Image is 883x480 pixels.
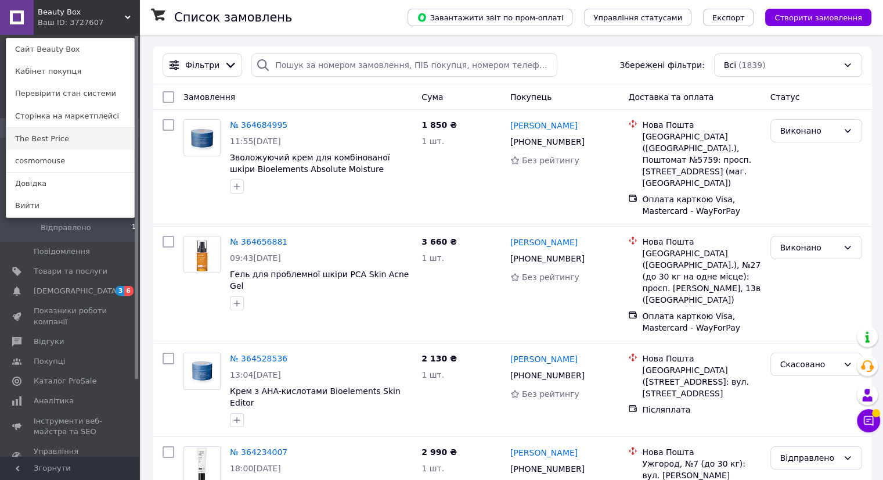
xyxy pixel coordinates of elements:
[38,17,87,28] div: Ваш ID: 3727607
[508,134,587,150] div: [PHONE_NUMBER]
[6,83,134,105] a: Перевірити стан системи
[34,356,65,367] span: Покупці
[251,53,557,77] input: Пошук за номером замовлення, ПІБ покупця, номером телефону, Email, номером накладної
[421,354,457,363] span: 2 130 ₴
[642,194,761,217] div: Оплата карткою Visa, Mastercard - WayForPay
[642,353,761,364] div: Нова Пошта
[6,105,134,127] a: Сторінка на маркетплейсі
[183,236,221,273] a: Фото товару
[6,60,134,83] a: Кабінет покупця
[34,376,96,386] span: Каталог ProSale
[780,452,838,464] div: Відправлено
[780,358,838,371] div: Скасовано
[712,13,745,22] span: Експорт
[183,353,221,390] a: Фото товару
[408,9,572,26] button: Завантажити звіт по пром-оплаті
[522,273,579,282] span: Без рейтингу
[230,237,287,246] a: № 364656881
[34,306,107,327] span: Показники роботи компанії
[593,13,682,22] span: Управління статусами
[780,241,838,254] div: Виконано
[642,364,761,399] div: [GEOGRAPHIC_DATA] ([STREET_ADDRESS]: вул. [STREET_ADDRESS]
[510,92,552,102] span: Покупець
[738,60,766,70] span: (1839)
[510,120,578,131] a: [PERSON_NAME]
[642,248,761,306] div: [GEOGRAPHIC_DATA] ([GEOGRAPHIC_DATA].), №27 (до 30 кг на одне місце): просп. [PERSON_NAME], 13в (...
[628,92,713,102] span: Доставка та оплата
[230,253,281,263] span: 09:43[DATE]
[124,286,134,296] span: 6
[184,237,220,273] img: Фото товару
[754,12,871,22] a: Створити замовлення
[38,7,125,17] span: Beauty Box
[584,9,691,26] button: Управління статусами
[230,464,281,473] span: 18:00[DATE]
[619,59,704,71] span: Збережені фільтри:
[642,446,761,458] div: Нова Пошта
[185,59,219,71] span: Фільтри
[642,131,761,189] div: [GEOGRAPHIC_DATA] ([GEOGRAPHIC_DATA].), Поштомат №5759: просп. [STREET_ADDRESS] (маг. [GEOGRAPHIC...
[6,195,134,217] a: Вийти
[421,464,444,473] span: 1 шт.
[34,286,120,296] span: [DEMOGRAPHIC_DATA]
[642,119,761,131] div: Нова Пошта
[6,38,134,60] a: Сайт Beauty Box
[421,253,444,263] span: 1 шт.
[34,446,107,467] span: Управління сайтом
[230,354,287,363] a: № 364528536
[508,367,587,384] div: [PHONE_NUMBER]
[230,137,281,146] span: 11:55[DATE]
[184,120,220,156] img: Фото товару
[421,92,443,102] span: Cума
[857,409,880,432] button: Чат з покупцем
[642,236,761,248] div: Нова Пошта
[421,237,457,246] span: 3 660 ₴
[770,92,800,102] span: Статус
[34,246,90,257] span: Повідомлення
[132,223,136,233] span: 1
[6,128,134,150] a: The Best Price
[417,12,563,23] span: Завантажити звіт по пром-оплаті
[116,286,125,296] span: 3
[230,153,390,174] a: Зволожуючий крем для комбінованої шкіри Bioelements Absolute Moisture
[174,10,292,24] h1: Список замовлень
[34,396,74,406] span: Аналітика
[230,370,281,379] span: 13:04[DATE]
[508,250,587,267] div: [PHONE_NUMBER]
[230,386,401,407] a: Крем з AHA-кислотами Bioelements Skin Editor
[774,13,862,22] span: Створити замовлення
[703,9,754,26] button: Експорт
[510,353,578,365] a: [PERSON_NAME]
[421,370,444,379] span: 1 шт.
[421,447,457,457] span: 2 990 ₴
[230,270,409,291] a: Гель для проблемної шкіри PCA Skin Acne Gel
[34,336,64,347] span: Відгуки
[508,461,587,477] div: [PHONE_NUMBER]
[724,59,736,71] span: Всі
[642,404,761,415] div: Післяплата
[41,223,91,233] span: Відправлено
[34,266,107,277] span: Товари та послуги
[642,310,761,334] div: Оплата карткою Visa, Mastercard - WayForPay
[183,92,235,102] span: Замовлення
[780,124,838,137] div: Виконано
[421,120,457,130] span: 1 850 ₴
[522,389,579,399] span: Без рейтингу
[765,9,871,26] button: Створити замовлення
[510,237,578,248] a: [PERSON_NAME]
[184,353,220,389] img: Фото товару
[230,120,287,130] a: № 364684995
[510,447,578,458] a: [PERSON_NAME]
[522,156,579,165] span: Без рейтингу
[34,416,107,437] span: Інструменти веб-майстра та SEO
[421,137,444,146] span: 1 шт.
[6,173,134,195] a: Довідка
[6,150,134,172] a: cosmomouse
[183,119,221,156] a: Фото товару
[230,447,287,457] a: № 364234007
